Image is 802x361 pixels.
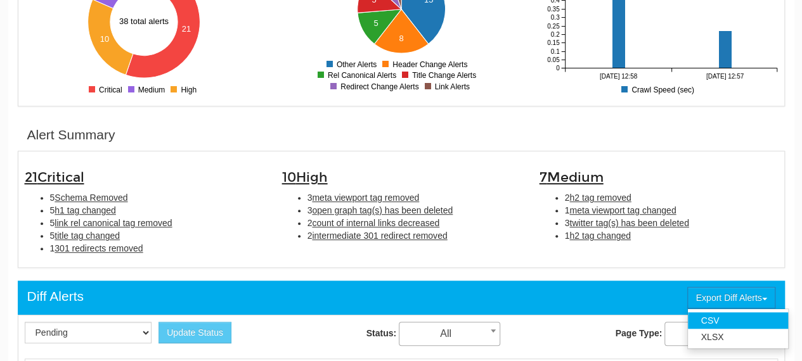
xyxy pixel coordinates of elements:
[565,191,778,204] li: 2
[569,193,631,203] span: h2 tag removed
[312,205,453,215] span: open graph tag(s) has been deleted
[688,312,788,329] a: CSV
[569,231,631,241] span: h2 tag changed
[37,169,84,186] span: Critical
[366,328,396,338] strong: Status:
[25,169,84,186] span: 21
[540,169,604,186] span: 7
[312,231,447,241] span: intermediate 301 redirect removed
[312,218,439,228] span: count of internal links decreased
[664,322,766,346] span: Any
[615,328,662,338] strong: Page Type:
[569,218,689,228] span: twitter tag(s) has been deleted
[55,205,116,215] span: h1 tag changed
[547,39,560,46] tspan: 0.15
[282,169,328,186] span: 10
[569,205,676,215] span: meta viewport tag changed
[296,169,328,186] span: High
[50,242,263,255] li: 1
[665,325,765,343] span: Any
[55,243,143,253] span: 301 redirects removed
[50,217,263,229] li: 5
[555,65,559,72] tspan: 0
[55,231,120,241] span: title tag changed
[55,218,172,228] span: link rel canonical tag removed
[565,217,778,229] li: 3
[119,16,169,26] text: 38 total alerts
[307,229,521,242] li: 2
[706,73,744,80] tspan: [DATE] 12:57
[399,322,500,346] span: All
[27,125,115,144] div: Alert Summary
[312,193,419,203] span: meta viewport tag removed
[307,217,521,229] li: 2
[550,48,559,55] tspan: 0.1
[547,23,560,30] tspan: 0.25
[565,204,778,217] li: 1
[307,204,521,217] li: 3
[687,287,775,308] button: Export Diff Alerts
[29,9,55,20] span: Help
[688,329,788,345] a: XLSX
[50,229,263,242] li: 5
[599,73,637,80] tspan: [DATE] 12:58
[550,31,559,38] tspan: 0.2
[27,287,84,306] div: Diff Alerts
[547,56,560,63] tspan: 0.05
[547,6,560,13] tspan: 0.35
[399,325,500,343] span: All
[550,14,559,21] tspan: 0.3
[307,191,521,204] li: 3
[50,191,263,204] li: 5
[565,229,778,242] li: 1
[158,322,231,343] button: Update Status
[50,204,263,217] li: 5
[547,169,604,186] span: Medium
[55,193,127,203] span: Schema Removed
